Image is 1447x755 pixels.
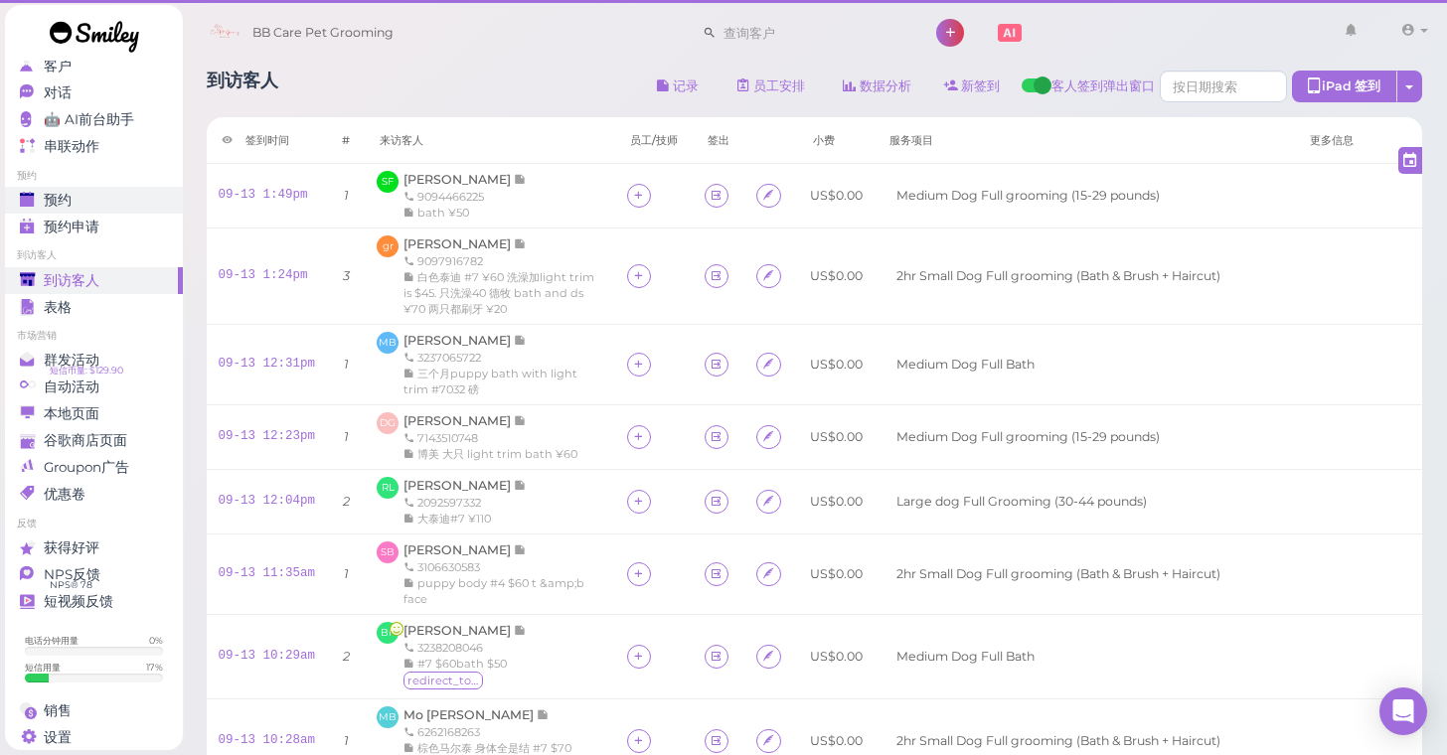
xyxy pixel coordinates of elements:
td: US$0.00 [798,615,875,699]
span: 预约申请 [44,219,99,235]
span: 🤖 AI前台助手 [44,111,134,128]
span: DG [377,412,399,434]
div: Open Intercom Messenger [1379,687,1427,735]
i: 1 [344,566,349,581]
div: 短信用量 [25,661,61,674]
span: 三个月puppy bath with light trim #7032 磅 [403,367,577,396]
span: 白色泰迪 #7 ¥60 洗澡加light trim is $45. 只洗澡40 德牧 bath and ds ¥70 两只都刷牙 ¥20 [403,270,594,316]
span: 记录 [514,413,527,428]
a: [PERSON_NAME] [403,236,527,251]
a: 预约 [5,187,183,214]
a: 09-13 12:04pm [219,494,316,508]
span: 客人签到弹出窗口 [1051,77,1155,107]
span: 短信币量: $129.90 [50,363,123,378]
i: Agreement form [762,566,775,581]
span: 自动活动 [44,378,99,395]
i: Agreement form [762,357,775,372]
span: [PERSON_NAME] [403,236,514,251]
a: 设置 [5,724,183,751]
a: 销售 [5,697,183,724]
span: 记录 [514,623,527,638]
a: 短视频反馈 [5,588,183,615]
td: US$0.00 [798,164,875,228]
li: 2hr Small Dog Full grooming (Bath & Brush + Haircut) [891,732,1225,750]
span: [PERSON_NAME] [403,623,514,638]
td: US$0.00 [798,534,875,615]
div: 7143510748 [403,430,577,446]
span: [PERSON_NAME] [403,413,514,428]
a: 09-13 10:29am [219,649,316,663]
a: 09-13 12:23pm [219,429,316,443]
span: 对话 [44,84,72,101]
a: 09-13 12:31pm [219,357,316,371]
div: 17 % [146,661,163,674]
a: 09-13 11:35am [219,566,316,580]
a: 自动活动 [5,374,183,400]
a: 09-13 1:24pm [219,268,308,282]
span: 优惠卷 [44,486,85,503]
td: US$0.00 [798,405,875,470]
span: RL [377,477,399,499]
a: 员工安排 [721,71,822,102]
span: 谷歌商店页面 [44,432,127,449]
i: Agreement form [762,649,775,664]
div: 3106630583 [403,559,603,575]
span: SB [377,541,399,563]
th: 更多信息 [1295,117,1422,164]
i: 3 [343,268,350,283]
div: 6262168263 [403,724,571,740]
span: 记录 [514,236,527,251]
span: Groupon广告 [44,459,129,476]
a: [PERSON_NAME] [403,333,527,348]
li: 市场营销 [5,329,183,343]
i: 2 [343,649,350,664]
span: 本地页面 [44,405,99,422]
span: 串联动作 [44,138,99,155]
span: 记录 [514,333,527,348]
span: BB Care Pet Grooming [252,5,394,61]
a: 对话 [5,79,183,106]
div: 9094466225 [403,189,527,205]
td: US$0.00 [798,228,875,325]
span: gr [377,235,399,257]
i: 1 [344,188,349,203]
h1: 到访客人 [207,71,278,107]
a: 09-13 1:49pm [219,188,308,202]
span: puppy body #4 $60 t &amp;b face [403,576,584,606]
span: Mo [PERSON_NAME] [403,707,537,722]
span: MB [377,332,399,354]
span: 表格 [44,299,72,316]
li: 2hr Small Dog Full grooming (Bath & Brush + Haircut) [891,565,1225,583]
span: [PERSON_NAME] [403,333,514,348]
i: 1 [344,357,349,372]
a: 到访客人 [5,267,183,294]
a: 🤖 AI前台助手 [5,106,183,133]
i: 1 [344,429,349,444]
input: 查询客户 [717,17,909,49]
a: Groupon广告 [5,454,183,481]
th: 签到时间 [207,117,328,164]
li: 到访客人 [5,248,183,262]
span: 设置 [44,729,72,746]
div: 3237065722 [403,350,603,366]
span: [PERSON_NAME] [403,542,514,557]
a: 获得好评 [5,534,183,561]
span: 博美 大只 light trim bath ¥60 [417,447,577,461]
th: 员工/技师 [615,117,693,164]
th: 来访客人 [365,117,615,164]
li: 反馈 [5,517,183,530]
i: Agreement form [762,268,775,283]
button: 记录 [640,71,716,102]
a: 预约申请 [5,214,183,240]
span: 棕色马尔泰 身体全是结 #7 $70 [417,741,571,755]
th: 签出 [693,117,744,164]
span: 记录 [537,707,550,722]
th: 小费 [798,117,875,164]
div: 2092597332 [403,495,527,511]
li: Large dog Full Grooming (30-44 pounds) [891,493,1152,511]
i: Agreement form [762,494,775,509]
li: Medium Dog Full grooming (15-29 pounds) [891,428,1165,446]
a: [PERSON_NAME] [403,623,527,638]
span: redirect_to_google [403,672,483,689]
li: 预约 [5,169,183,183]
